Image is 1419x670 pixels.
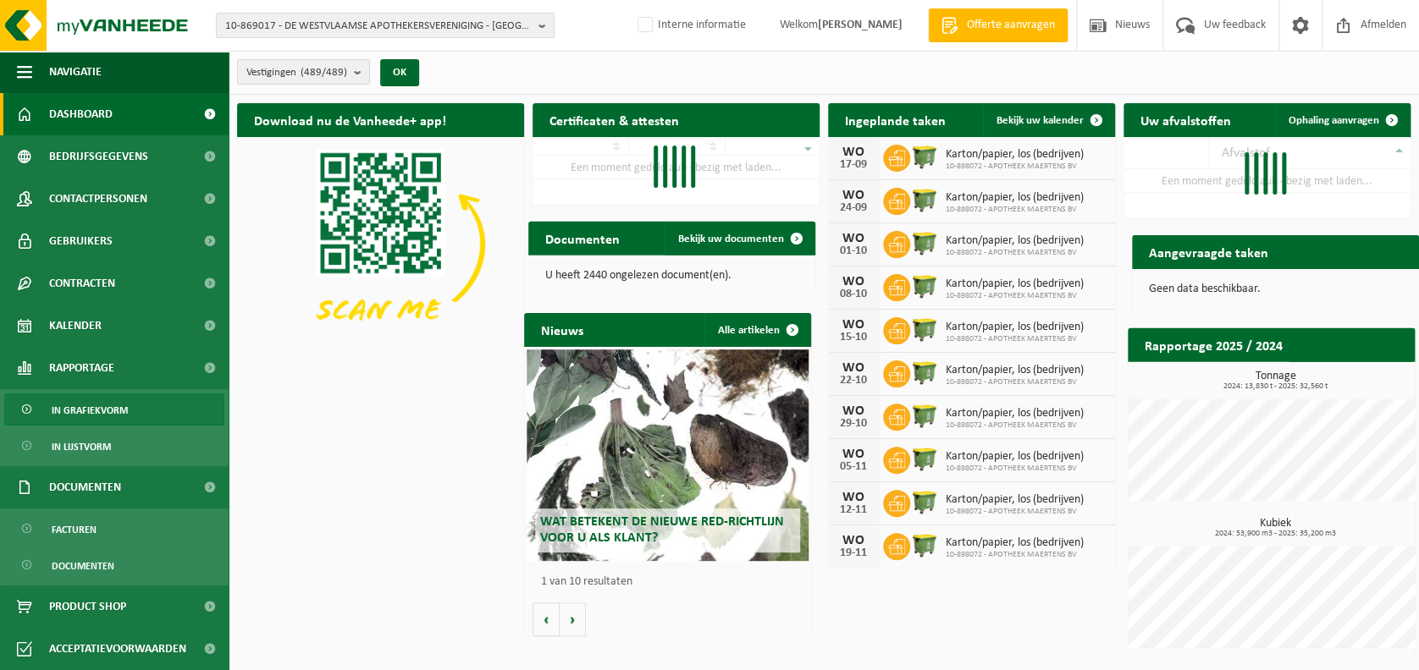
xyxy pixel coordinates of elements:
[533,103,696,136] h2: Certificaten & attesten
[946,364,1084,377] span: Karton/papier, los (bedrijven)
[49,135,148,178] span: Bedrijfsgegevens
[836,232,870,245] div: WO
[678,233,784,244] span: Bekijk uw documenten
[4,393,224,426] a: In grafiekvorm
[836,361,870,375] div: WO
[836,491,870,504] div: WO
[237,137,524,352] img: Download de VHEPlus App
[946,420,1084,431] span: 10-898072 - APOTHEEK MAERTENS BV
[52,431,111,463] span: In lijstvorm
[704,313,809,347] a: Alle artikelen
[4,549,224,581] a: Documenten
[910,358,939,387] img: WB-1100-HPE-GN-50
[836,202,870,214] div: 24-09
[910,185,939,214] img: WB-1100-HPE-GN-50
[533,602,560,636] button: Vorige
[836,418,870,430] div: 29-10
[946,234,1084,248] span: Karton/papier, los (bedrijven)
[946,248,1084,258] span: 10-898072 - APOTHEEK MAERTENS BV
[52,394,128,426] span: In grafiekvorm
[910,487,939,516] img: WB-1100-HPE-GN-50
[539,515,783,545] span: Wat betekent de nieuwe RED-richtlijn voor u als klant?
[1124,103,1248,136] h2: Uw afvalstoffen
[634,13,746,38] label: Interne informatie
[836,547,870,559] div: 19-11
[836,146,870,159] div: WO
[946,464,1084,474] span: 10-898072 - APOTHEEK MAERTENS BV
[49,93,113,135] span: Dashboard
[49,305,102,347] span: Kalender
[946,321,1084,334] span: Karton/papier, los (bedrijven)
[946,277,1084,291] span: Karton/papier, los (bedrijven)
[216,13,555,38] button: 10-869017 - DE WESTVLAAMSE APOTHEKERSVERENIGING - [GEOGRAPHIC_DATA]
[4,430,224,462] a: In lijstvorm
[946,536,1084,550] span: Karton/papier, los (bedrijven)
[836,288,870,300] div: 08-10
[1136,382,1415,391] span: 2024: 13,830 t - 2025: 32,560 t
[910,444,939,473] img: WB-1100-HPE-GN-50
[910,401,939,430] img: WB-1100-HPE-GN-50
[946,550,1084,560] span: 10-898072 - APOTHEEK MAERTENS BV
[1128,328,1300,361] h2: Rapportage 2025 / 2024
[52,550,114,582] span: Documenten
[828,103,963,136] h2: Ingeplande taken
[1136,371,1415,391] h3: Tonnage
[49,585,126,628] span: Product Shop
[541,576,803,588] p: 1 van 10 resultaten
[910,272,939,300] img: WB-1100-HPE-GN-50
[301,67,347,78] count: (489/489)
[946,291,1084,301] span: 10-898072 - APOTHEEK MAERTENS BV
[836,504,870,516] div: 12-11
[836,404,870,418] div: WO
[665,222,814,255] a: Bekijk uw documenten
[946,205,1084,215] span: 10-898072 - APOTHEEK MAERTENS BV
[910,315,939,343] img: WB-1100-HPE-GN-50
[1149,283,1402,295] p: Geen data beschikbaar.
[946,377,1084,387] span: 10-898072 - APOTHEEK MAERTENS BV
[946,450,1084,464] span: Karton/papier, los (bedrijven)
[52,513,97,546] span: Facturen
[997,115,1084,126] span: Bekijk uw kalender
[237,103,463,136] h2: Download nu de Vanheede+ app!
[49,628,186,670] span: Acceptatievoorwaarden
[49,262,115,305] span: Contracten
[528,222,637,255] h2: Documenten
[49,347,114,389] span: Rapportage
[983,103,1113,137] a: Bekijk uw kalender
[49,466,121,508] span: Documenten
[1275,103,1409,137] a: Ophaling aanvragen
[963,17,1059,34] span: Offerte aanvragen
[836,534,870,547] div: WO
[560,602,586,636] button: Volgende
[946,407,1084,420] span: Karton/papier, los (bedrijven)
[946,334,1084,344] span: 10-898072 - APOTHEEK MAERTENS BV
[225,14,532,39] span: 10-869017 - DE WESTVLAAMSE APOTHEKERSVERENIGING - [GEOGRAPHIC_DATA]
[1289,115,1379,126] span: Ophaling aanvragen
[4,513,224,545] a: Facturen
[836,245,870,257] div: 01-10
[910,228,939,257] img: WB-1100-HPE-GN-50
[946,493,1084,507] span: Karton/papier, los (bedrijven)
[836,275,870,288] div: WO
[49,178,147,220] span: Contactpersonen
[545,270,798,282] p: U heeft 2440 ongelezen document(en).
[946,148,1084,162] span: Karton/papier, los (bedrijven)
[946,191,1084,205] span: Karton/papier, los (bedrijven)
[246,60,347,85] span: Vestigingen
[527,349,808,561] a: Wat betekent de nieuwe RED-richtlijn voor u als klant?
[928,8,1068,42] a: Offerte aanvragen
[818,19,903,31] strong: [PERSON_NAME]
[910,530,939,559] img: WB-1100-HPE-GN-50
[836,332,870,343] div: 15-10
[836,448,870,461] div: WO
[49,220,113,262] span: Gebruikers
[380,59,419,86] button: OK
[524,313,600,346] h2: Nieuws
[1136,530,1415,538] span: 2024: 53,900 m3 - 2025: 35,200 m3
[1289,361,1413,395] a: Bekijk rapportage
[946,162,1084,172] span: 10-898072 - APOTHEEK MAERTENS BV
[1132,235,1285,268] h2: Aangevraagde taken
[836,159,870,171] div: 17-09
[49,51,102,93] span: Navigatie
[836,461,870,473] div: 05-11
